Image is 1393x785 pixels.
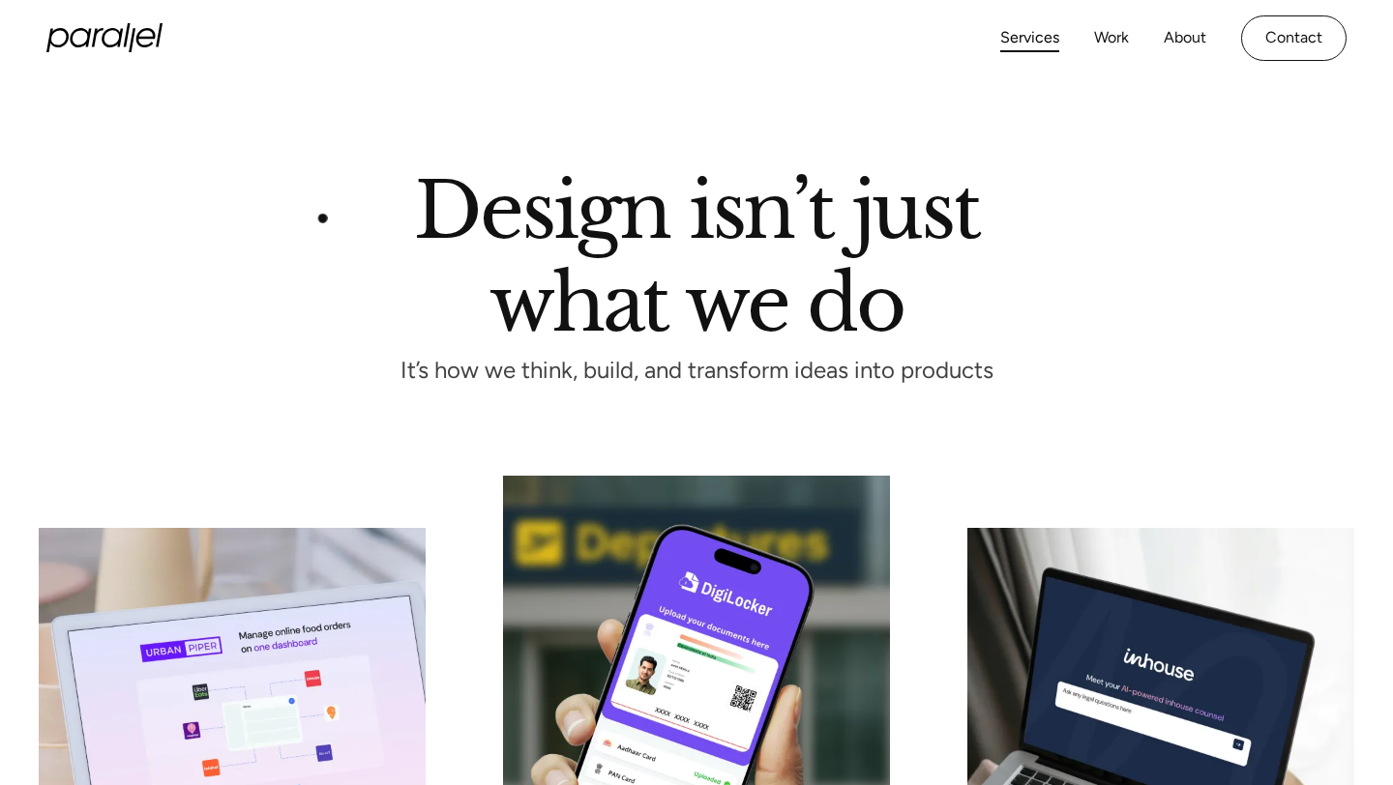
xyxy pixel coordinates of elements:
[365,363,1028,379] p: It’s how we think, build, and transform ideas into products
[46,23,163,52] a: home
[1000,24,1059,52] a: Services
[1094,24,1129,52] a: Work
[414,173,979,332] h1: Design isn’t just what we do
[1164,24,1206,52] a: About
[1241,15,1347,61] a: Contact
